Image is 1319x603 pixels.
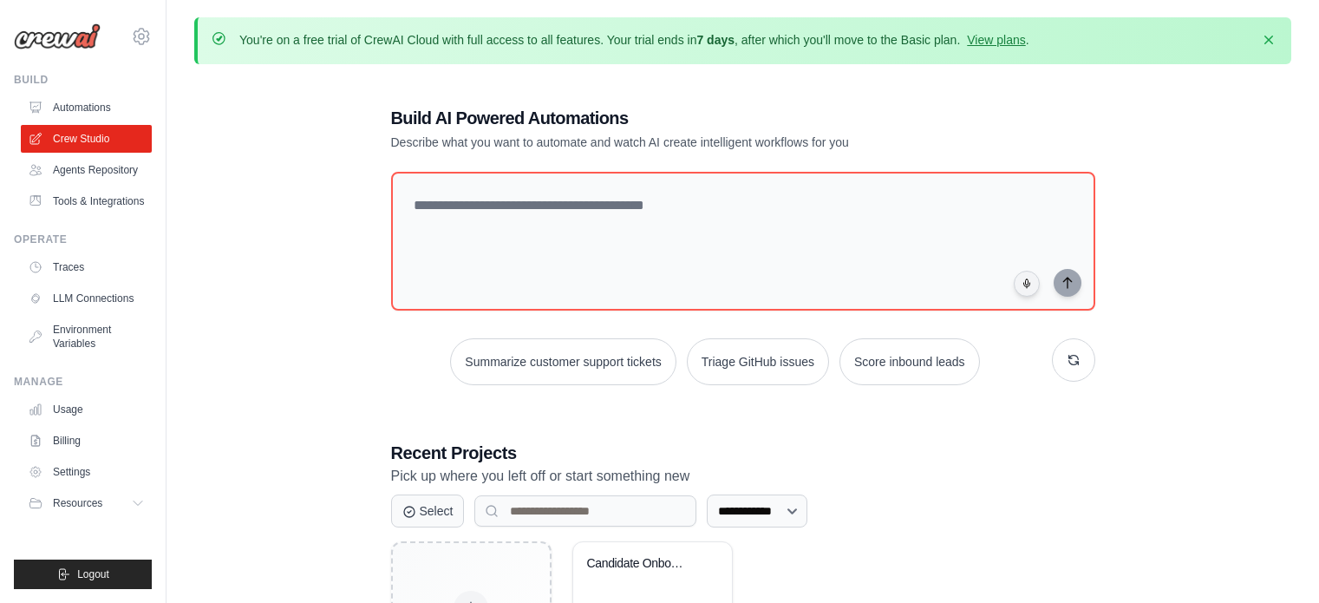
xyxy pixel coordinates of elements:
p: You're on a free trial of CrewAI Cloud with full access to all features. Your trial ends in , aft... [239,31,1029,49]
a: Tools & Integrations [21,187,152,215]
h3: Recent Projects [391,441,1095,465]
strong: 7 days [696,33,735,47]
p: Describe what you want to automate and watch AI create intelligent workflows for you [391,134,974,151]
button: Score inbound leads [839,338,980,385]
div: Operate [14,233,152,246]
a: Traces [21,253,152,281]
button: Resources [21,489,152,517]
span: Resources [53,496,102,510]
span: Logout [77,567,109,581]
button: Get new suggestions [1052,338,1095,382]
a: Crew Studio [21,125,152,153]
a: Agents Repository [21,156,152,184]
div: Manage [14,375,152,389]
button: Logout [14,560,152,589]
div: Build [14,73,152,87]
img: Logo [14,23,101,49]
div: Candidate Onboarding Automation Pipeline [587,556,692,572]
button: Summarize customer support tickets [450,338,676,385]
button: Select [391,495,465,528]
button: Triage GitHub issues [687,338,829,385]
a: LLM Connections [21,285,152,312]
p: Pick up where you left off or start something new [391,465,1095,488]
button: Click to speak your automation idea [1014,271,1040,297]
a: View plans [967,33,1025,47]
a: Automations [21,94,152,121]
a: Usage [21,396,152,423]
a: Billing [21,427,152,455]
h1: Build AI Powered Automations [391,106,974,130]
a: Environment Variables [21,316,152,357]
a: Settings [21,458,152,486]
